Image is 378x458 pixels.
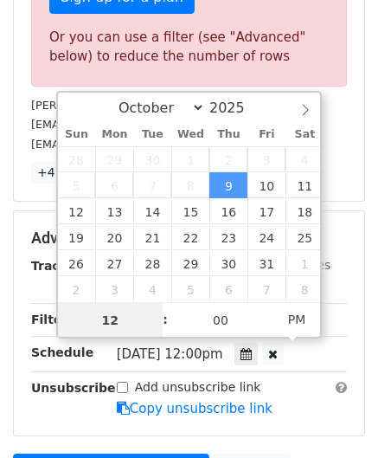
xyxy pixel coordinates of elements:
span: September 30, 2025 [133,146,171,172]
span: October 10, 2025 [247,172,285,198]
span: October 31, 2025 [247,250,285,276]
span: October 12, 2025 [58,198,96,224]
strong: Unsubscribe [31,381,116,395]
span: October 29, 2025 [171,250,209,276]
span: November 1, 2025 [285,250,324,276]
span: October 11, 2025 [285,172,324,198]
strong: Filters [31,313,75,326]
span: Wed [171,129,209,140]
span: October 1, 2025 [171,146,209,172]
span: October 3, 2025 [247,146,285,172]
span: October 13, 2025 [95,198,133,224]
span: October 7, 2025 [133,172,171,198]
span: October 24, 2025 [247,224,285,250]
input: Minute [168,303,273,338]
h5: Advanced [31,229,347,248]
a: +47 more [31,162,104,184]
span: November 7, 2025 [247,276,285,302]
span: Click to toggle [273,302,321,337]
span: Thu [209,129,247,140]
span: October 27, 2025 [95,250,133,276]
span: November 8, 2025 [285,276,324,302]
span: October 30, 2025 [209,250,247,276]
span: October 22, 2025 [171,224,209,250]
span: November 4, 2025 [133,276,171,302]
span: October 19, 2025 [58,224,96,250]
span: October 23, 2025 [209,224,247,250]
span: October 25, 2025 [285,224,324,250]
iframe: Chat Widget [292,375,378,458]
span: : [163,302,168,337]
span: November 5, 2025 [171,276,209,302]
span: November 3, 2025 [95,276,133,302]
input: Hour [58,303,163,338]
a: Copy unsubscribe link [117,401,272,416]
label: Add unsubscribe link [135,378,261,397]
span: October 2, 2025 [209,146,247,172]
small: [EMAIL_ADDRESS][DOMAIN_NAME] [31,138,224,151]
span: Tue [133,129,171,140]
small: [PERSON_NAME][EMAIL_ADDRESS][DOMAIN_NAME] [31,99,316,112]
strong: Schedule [31,345,93,359]
span: [DATE] 12:00pm [117,346,223,362]
span: October 16, 2025 [209,198,247,224]
span: Sat [285,129,324,140]
div: Or you can use a filter (see "Advanced" below) to reduce the number of rows [49,28,329,67]
small: [EMAIL_ADDRESS][DOMAIN_NAME] [31,118,224,131]
span: October 14, 2025 [133,198,171,224]
span: October 15, 2025 [171,198,209,224]
span: September 29, 2025 [95,146,133,172]
span: October 17, 2025 [247,198,285,224]
span: September 28, 2025 [58,146,96,172]
span: November 6, 2025 [209,276,247,302]
span: October 5, 2025 [58,172,96,198]
span: November 2, 2025 [58,276,96,302]
span: October 9, 2025 [209,172,247,198]
strong: Tracking [31,259,89,273]
span: October 18, 2025 [285,198,324,224]
span: Mon [95,129,133,140]
span: October 20, 2025 [95,224,133,250]
span: October 21, 2025 [133,224,171,250]
input: Year [205,100,267,116]
span: October 6, 2025 [95,172,133,198]
span: Sun [58,129,96,140]
span: October 4, 2025 [285,146,324,172]
span: October 26, 2025 [58,250,96,276]
span: October 28, 2025 [133,250,171,276]
span: October 8, 2025 [171,172,209,198]
span: Fri [247,129,285,140]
